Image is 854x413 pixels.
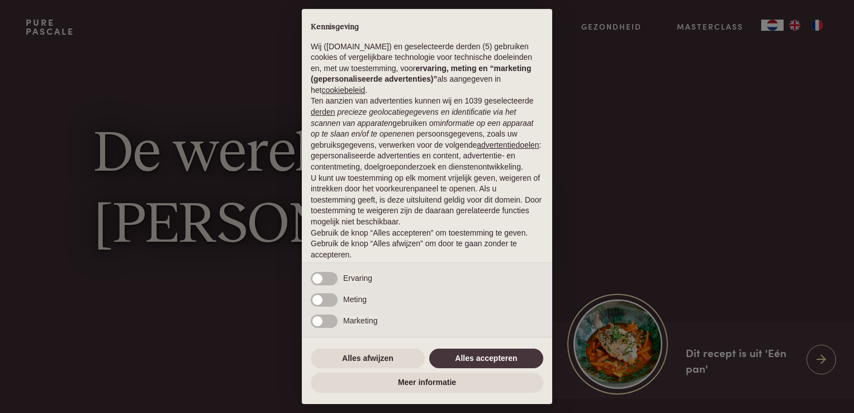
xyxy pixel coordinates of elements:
strong: ervaring, meting en “marketing (gepersonaliseerde advertenties)” [311,64,531,84]
h2: Kennisgeving [311,22,543,32]
button: Alles afwijzen [311,349,425,369]
p: Wij ([DOMAIN_NAME]) en geselecteerde derden (5) gebruiken cookies of vergelijkbare technologie vo... [311,41,543,96]
button: derden [311,107,335,118]
span: Marketing [343,316,377,325]
p: U kunt uw toestemming op elk moment vrijelijk geven, weigeren of intrekken door het voorkeurenpan... [311,173,543,228]
p: Ten aanzien van advertenties kunnen wij en 1039 geselecteerde gebruiken om en persoonsgegevens, z... [311,96,543,172]
span: Meting [343,295,367,304]
button: Meer informatie [311,373,543,393]
span: Ervaring [343,274,372,283]
a: cookiebeleid [321,86,365,95]
em: informatie op een apparaat op te slaan en/of te openen [311,119,534,139]
em: precieze geolocatiegegevens en identificatie via het scannen van apparaten [311,107,516,128]
p: Gebruik de knop “Alles accepteren” om toestemming te geven. Gebruik de knop “Alles afwijzen” om d... [311,228,543,261]
button: advertentiedoelen [477,140,539,151]
button: Alles accepteren [429,349,543,369]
